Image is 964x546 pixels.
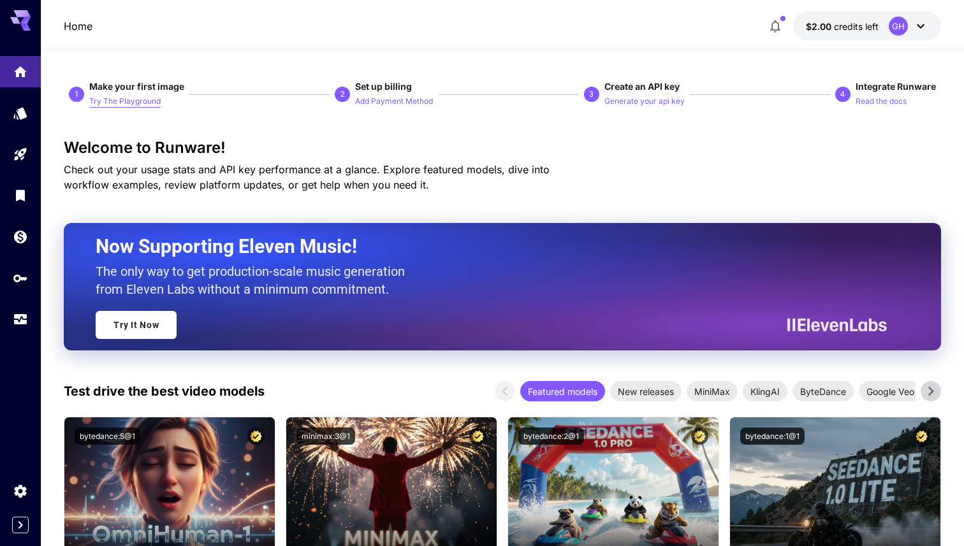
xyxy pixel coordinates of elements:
[793,11,941,41] button: $2.00GH
[64,18,92,34] nav: breadcrumb
[13,229,28,245] div: Wallet
[520,385,605,398] span: Featured models
[64,18,92,34] a: Home
[792,385,854,398] span: ByteDance
[13,312,28,327] div: Usage
[518,427,584,445] button: bytedance:2@1
[469,427,486,445] button: Certified Model – Vetted for best performance and includes a commercial license.
[604,81,680,92] span: Create an API key
[856,96,907,108] p: Read the docs
[355,93,433,108] button: Add Payment Method
[12,517,29,533] button: Expand sidebar
[604,96,685,108] p: Generate your api key
[691,427,708,445] button: Certified Model – Vetted for best performance and includes a commercial license.
[64,139,941,157] h3: Welcome to Runware!
[834,21,879,32] span: credits left
[610,381,682,401] div: New releases
[856,93,907,108] button: Read the docs
[340,89,345,100] p: 2
[859,385,922,398] span: Google Veo
[89,93,161,108] button: Try The Playground
[13,483,28,499] div: Settings
[355,81,412,92] span: Set up billing
[520,381,605,401] div: Featured models
[856,81,936,92] span: Integrate Runware
[589,89,594,100] p: 3
[296,427,355,445] button: minimax:3@1
[13,61,28,76] div: Home
[89,96,161,108] p: Try The Playground
[687,385,738,398] span: MiniMax
[355,96,433,108] p: Add Payment Method
[743,385,787,398] span: KlingAI
[610,385,682,398] span: New releases
[75,427,140,445] button: bytedance:5@1
[13,187,28,203] div: Library
[889,17,908,36] div: GH
[64,382,265,401] p: Test drive the best video models
[247,427,265,445] button: Certified Model – Vetted for best performance and includes a commercial license.
[859,381,922,401] div: Google Veo
[89,81,184,92] span: Make your first image
[13,105,28,121] div: Models
[96,262,414,298] p: The only way to get production-scale music generation from Eleven Labs without a minimum commitment.
[806,20,879,33] div: $2.00
[792,381,854,401] div: ByteDance
[840,89,845,100] p: 4
[913,427,930,445] button: Certified Model – Vetted for best performance and includes a commercial license.
[75,89,79,100] p: 1
[743,381,787,401] div: KlingAI
[604,93,685,108] button: Generate your api key
[687,381,738,401] div: MiniMax
[13,270,28,286] div: API Keys
[64,163,550,191] span: Check out your usage stats and API key performance at a glance. Explore featured models, dive int...
[13,147,28,162] div: Playground
[96,311,177,339] a: Try It Now
[806,21,834,32] span: $2.00
[740,427,805,445] button: bytedance:1@1
[96,234,877,259] h2: Now Supporting Eleven Music!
